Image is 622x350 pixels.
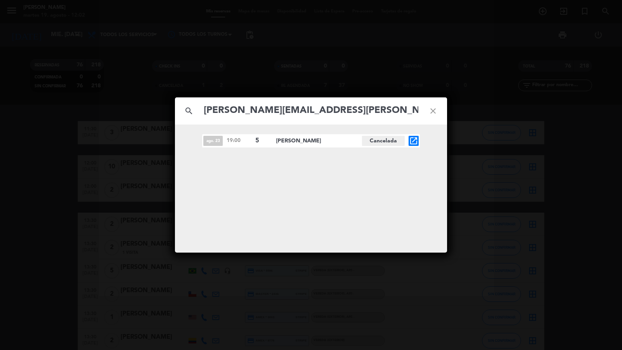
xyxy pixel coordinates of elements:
i: search [175,97,203,125]
input: Buscar reservas [203,103,419,119]
span: Cancelada [362,136,405,146]
span: 5 [255,136,269,146]
span: [PERSON_NAME] [276,137,362,146]
span: 19:00 [227,137,252,145]
i: open_in_new [409,136,418,146]
span: ago. 23 [203,136,223,146]
i: close [419,97,447,125]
